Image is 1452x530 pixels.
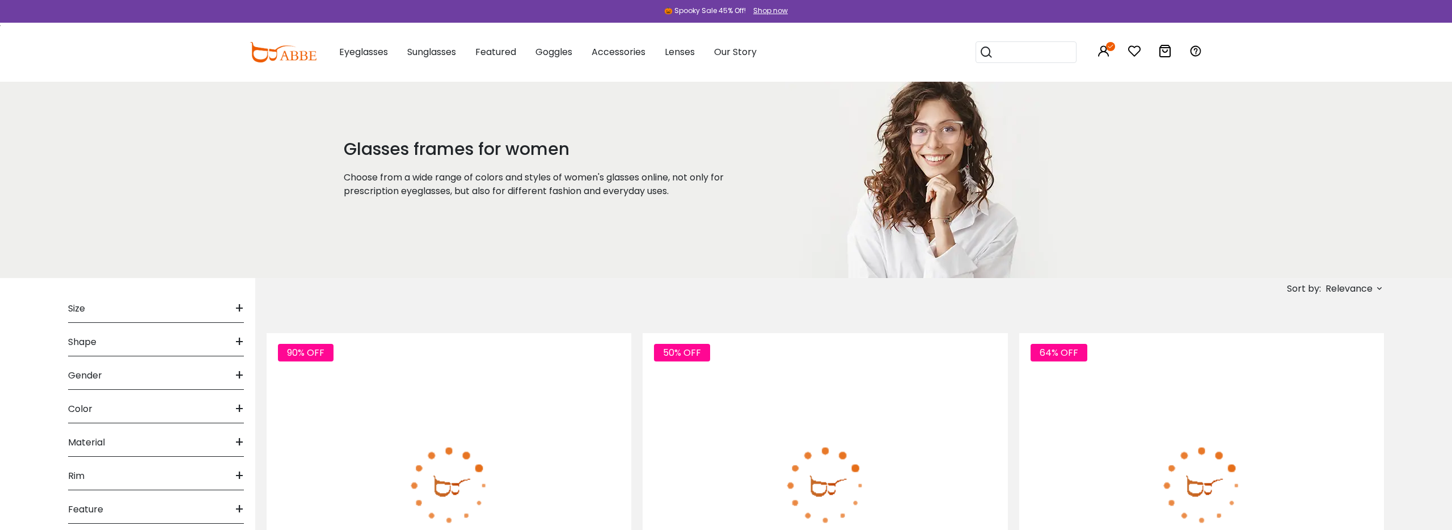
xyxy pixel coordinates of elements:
span: Size [68,295,85,322]
span: Material [68,429,105,456]
div: Shop now [753,6,788,16]
span: Sunglasses [407,45,456,58]
img: glasses frames for women [785,79,1073,278]
div: 🎃 Spooky Sale 45% Off! [664,6,746,16]
span: + [235,295,244,322]
span: Relevance [1326,279,1373,299]
span: + [235,362,244,389]
span: + [235,396,244,423]
span: Featured [475,45,516,58]
span: Lenses [665,45,695,58]
span: + [235,429,244,456]
span: Goggles [535,45,572,58]
span: Our Story [714,45,757,58]
a: Shop now [748,6,788,15]
span: + [235,462,244,490]
span: Eyeglasses [339,45,388,58]
h1: Glasses frames for women [344,139,757,159]
span: Sort by: [1287,282,1321,295]
span: 90% OFF [278,344,334,361]
span: Gender [68,362,102,389]
span: Accessories [592,45,645,58]
span: Color [68,396,92,423]
span: Rim [68,462,85,490]
span: Feature [68,496,103,523]
span: + [235,496,244,523]
p: Choose from a wide range of colors and styles of women's glasses online, not only for prescriptio... [344,171,757,198]
span: 64% OFF [1031,344,1087,361]
span: + [235,329,244,356]
span: 50% OFF [654,344,710,361]
span: Shape [68,329,96,356]
img: abbeglasses.com [250,42,316,62]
